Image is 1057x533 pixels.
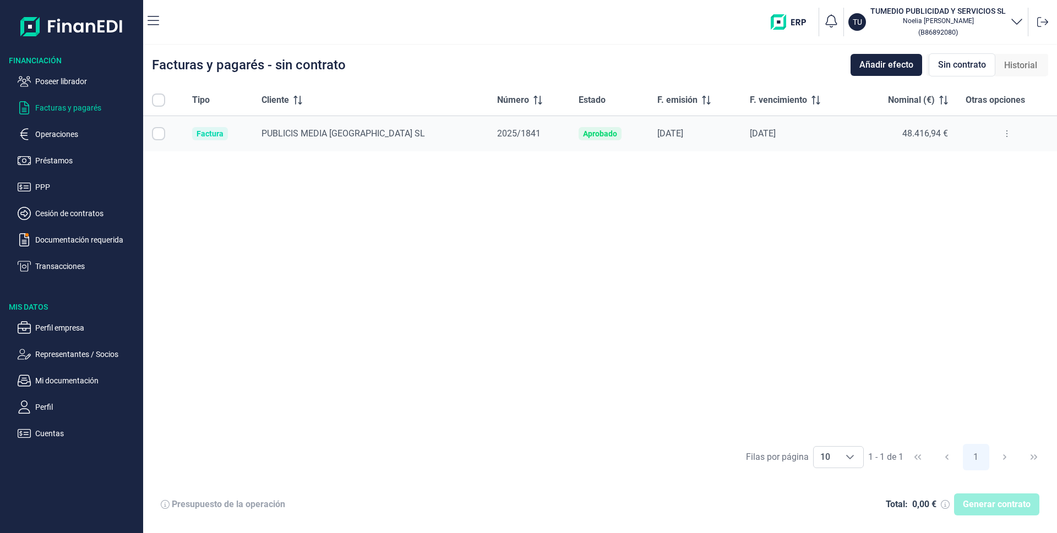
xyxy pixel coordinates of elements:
[35,154,139,167] p: Préstamos
[35,101,139,114] p: Facturas y pagarés
[837,447,863,468] div: Choose
[152,58,346,72] div: Facturas y pagarés - sin contrato
[966,94,1025,107] span: Otras opciones
[35,374,139,387] p: Mi documentación
[902,128,948,139] span: 48.416,94 €
[35,427,139,440] p: Cuentas
[192,94,210,107] span: Tipo
[746,450,809,464] div: Filas por página
[583,129,617,138] div: Aprobado
[18,128,139,141] button: Operaciones
[905,444,931,470] button: First Page
[261,128,425,139] span: PUBLICIS MEDIA [GEOGRAPHIC_DATA] SL
[750,94,807,107] span: F. vencimiento
[886,499,908,510] div: Total:
[261,94,289,107] span: Cliente
[35,348,139,361] p: Representantes / Socios
[991,444,1018,470] button: Next Page
[918,28,958,36] small: Copiar cif
[657,94,698,107] span: F. emisión
[35,321,139,334] p: Perfil empresa
[35,233,139,246] p: Documentación requerida
[18,207,139,220] button: Cesión de contratos
[18,180,139,194] button: PPP
[848,6,1023,39] button: TUTUMEDIO PUBLICIDAD Y SERVICIOS SLNoelia [PERSON_NAME](B86892080)
[1021,444,1047,470] button: Last Page
[35,180,139,194] p: PPP
[35,207,139,220] p: Cesión de contratos
[851,54,922,76] button: Añadir efecto
[152,94,165,107] div: All items unselected
[814,447,837,468] span: 10
[579,94,606,107] span: Estado
[35,128,139,141] p: Operaciones
[172,499,285,510] div: Presupuesto de la operación
[912,499,936,510] div: 0,00 €
[497,128,541,139] span: 2025/1841
[888,94,935,107] span: Nominal (€)
[18,233,139,246] button: Documentación requerida
[497,94,529,107] span: Número
[18,75,139,88] button: Poseer librador
[35,400,139,414] p: Perfil
[771,14,814,30] img: erp
[152,127,165,140] div: Row Selected null
[938,58,986,72] span: Sin contrato
[934,444,960,470] button: Previous Page
[870,17,1006,25] p: Noelia [PERSON_NAME]
[853,17,862,28] p: TU
[18,101,139,114] button: Facturas y pagarés
[35,75,139,88] p: Poseer librador
[657,128,732,139] div: [DATE]
[18,374,139,387] button: Mi documentación
[750,128,847,139] div: [DATE]
[18,154,139,167] button: Préstamos
[18,321,139,334] button: Perfil empresa
[870,6,1006,17] h3: TUMEDIO PUBLICIDAD Y SERVICIOS SL
[963,444,989,470] button: Page 1
[18,400,139,414] button: Perfil
[995,54,1046,76] div: Historial
[929,53,995,76] div: Sin contrato
[18,427,139,440] button: Cuentas
[18,348,139,361] button: Representantes / Socios
[20,9,123,44] img: Logo de aplicación
[1004,59,1037,72] span: Historial
[35,260,139,273] p: Transacciones
[859,58,913,72] span: Añadir efecto
[197,129,224,138] div: Factura
[18,260,139,273] button: Transacciones
[868,453,903,461] span: 1 - 1 de 1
